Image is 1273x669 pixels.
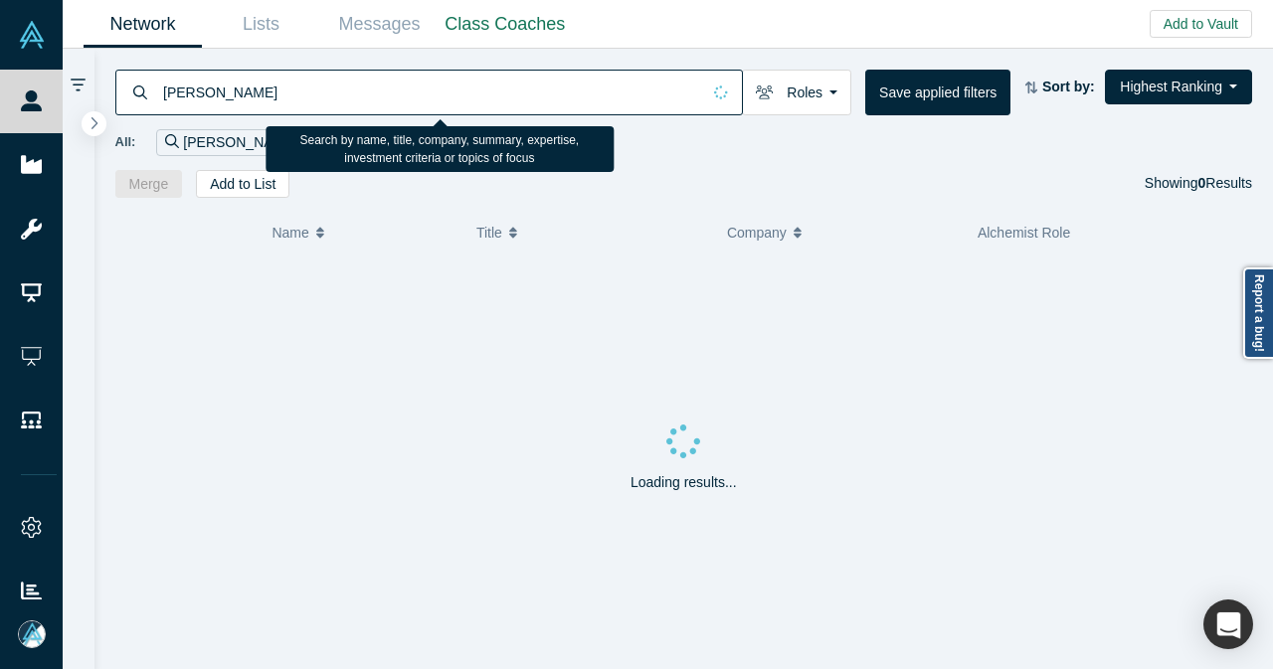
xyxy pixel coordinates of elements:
[196,170,289,198] button: Add to List
[202,1,320,48] a: Lists
[476,212,706,253] button: Title
[297,131,312,154] button: Remove Filter
[1145,170,1252,198] div: Showing
[156,129,321,156] div: [PERSON_NAME]
[439,1,572,48] a: Class Coaches
[727,212,787,253] span: Company
[1198,175,1252,191] span: Results
[320,1,439,48] a: Messages
[1198,175,1206,191] strong: 0
[272,212,455,253] button: Name
[115,170,183,198] button: Merge
[727,212,957,253] button: Company
[1150,10,1252,38] button: Add to Vault
[742,70,851,115] button: Roles
[84,1,202,48] a: Network
[18,620,46,648] img: Mia Scott's Account
[272,212,308,253] span: Name
[865,70,1010,115] button: Save applied filters
[161,69,700,115] input: Search by name, title, company, summary, expertise, investment criteria or topics of focus
[1243,267,1273,359] a: Report a bug!
[1105,70,1252,104] button: Highest Ranking
[115,132,136,152] span: All:
[18,21,46,49] img: Alchemist Vault Logo
[978,225,1070,241] span: Alchemist Role
[1042,79,1095,94] strong: Sort by:
[631,472,737,493] p: Loading results...
[476,212,502,253] span: Title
